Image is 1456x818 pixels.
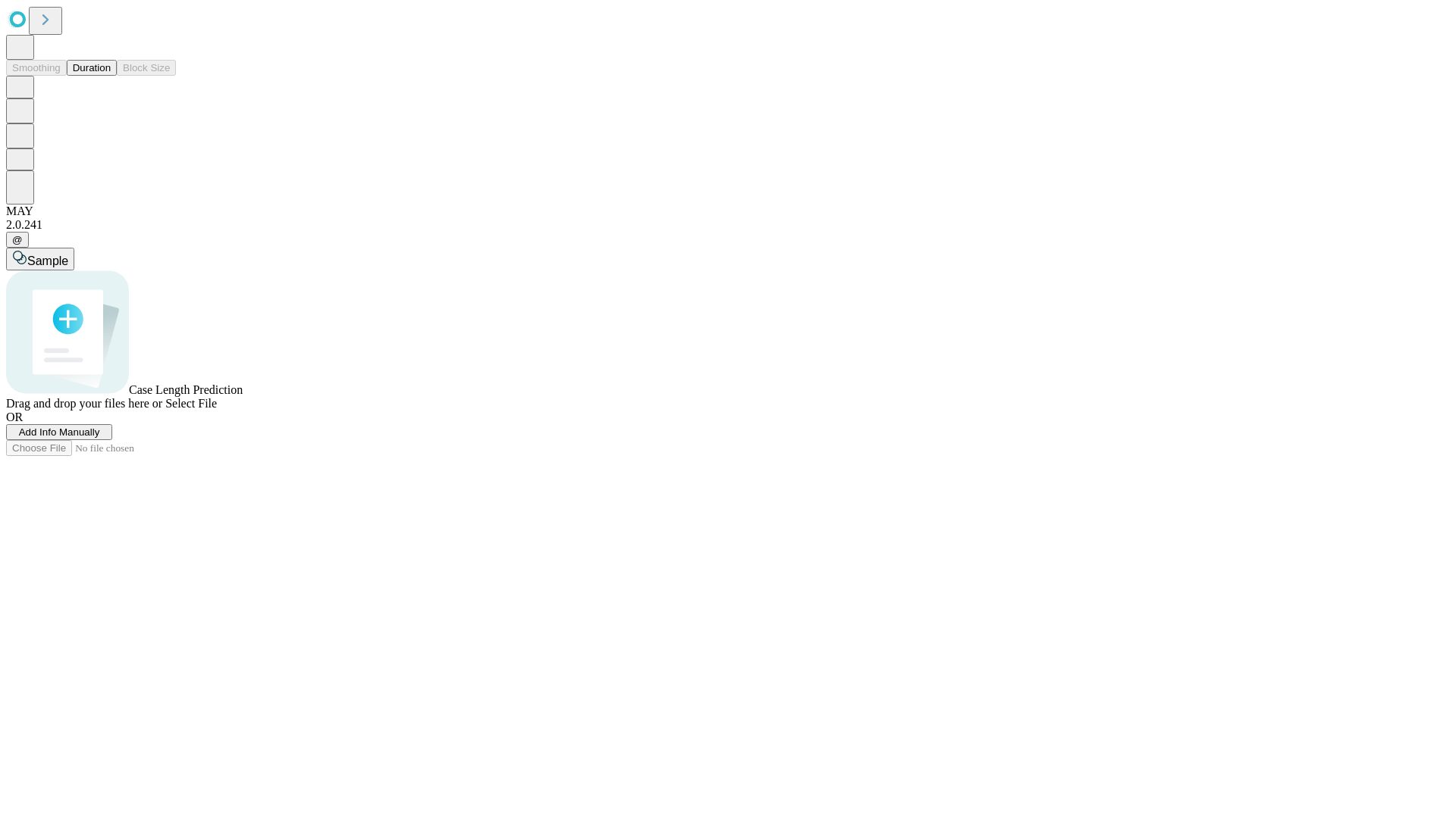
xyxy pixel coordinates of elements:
[6,60,67,76] button: Smoothing
[67,60,117,76] button: Duration
[27,254,68,267] span: Sample
[6,397,162,410] span: Drag and drop your files here or
[6,232,29,248] button: @
[19,426,100,438] span: Add Info Manually
[6,204,1450,218] div: MAY
[6,424,112,440] button: Add Info Manually
[165,397,217,410] span: Select File
[6,411,23,423] span: OR
[6,248,74,270] button: Sample
[129,383,243,396] span: Case Length Prediction
[6,218,1450,232] div: 2.0.241
[12,234,23,245] span: @
[117,60,176,76] button: Block Size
